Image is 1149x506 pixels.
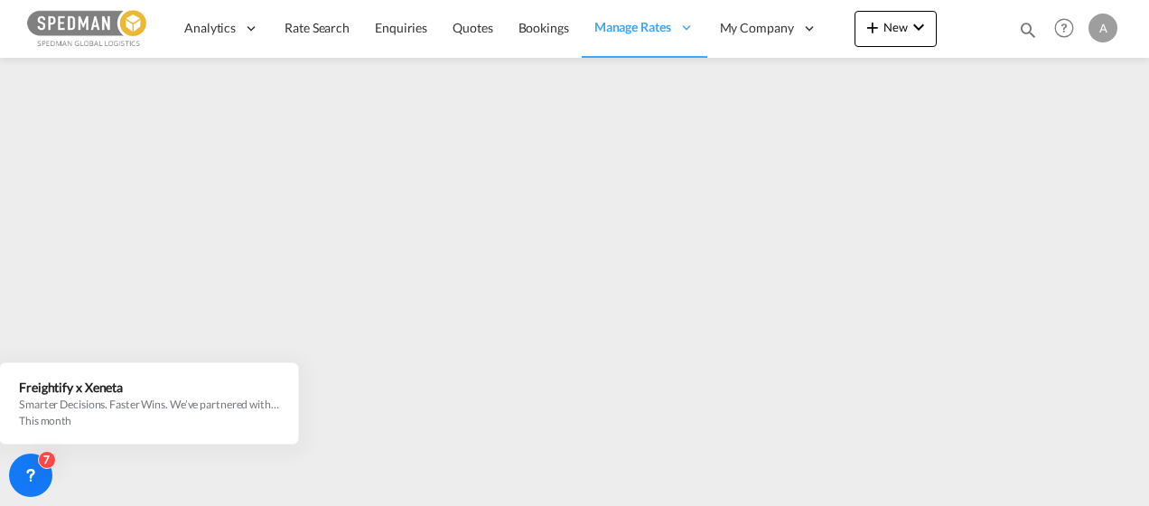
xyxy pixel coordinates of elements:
md-icon: icon-plus 400-fg [862,16,883,38]
div: A [1088,14,1117,42]
button: icon-plus 400-fgNewicon-chevron-down [855,11,937,47]
span: My Company [720,19,794,37]
span: Quotes [453,20,492,35]
md-icon: icon-magnify [1018,20,1038,40]
span: Enquiries [375,20,427,35]
span: Analytics [184,19,236,37]
span: Help [1049,13,1079,43]
div: Help [1049,13,1088,45]
span: Rate Search [285,20,350,35]
div: icon-magnify [1018,20,1038,47]
span: Manage Rates [594,18,671,36]
span: New [862,20,929,34]
img: c12ca350ff1b11efb6b291369744d907.png [27,8,149,49]
span: Bookings [518,20,569,35]
md-icon: icon-chevron-down [908,16,929,38]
